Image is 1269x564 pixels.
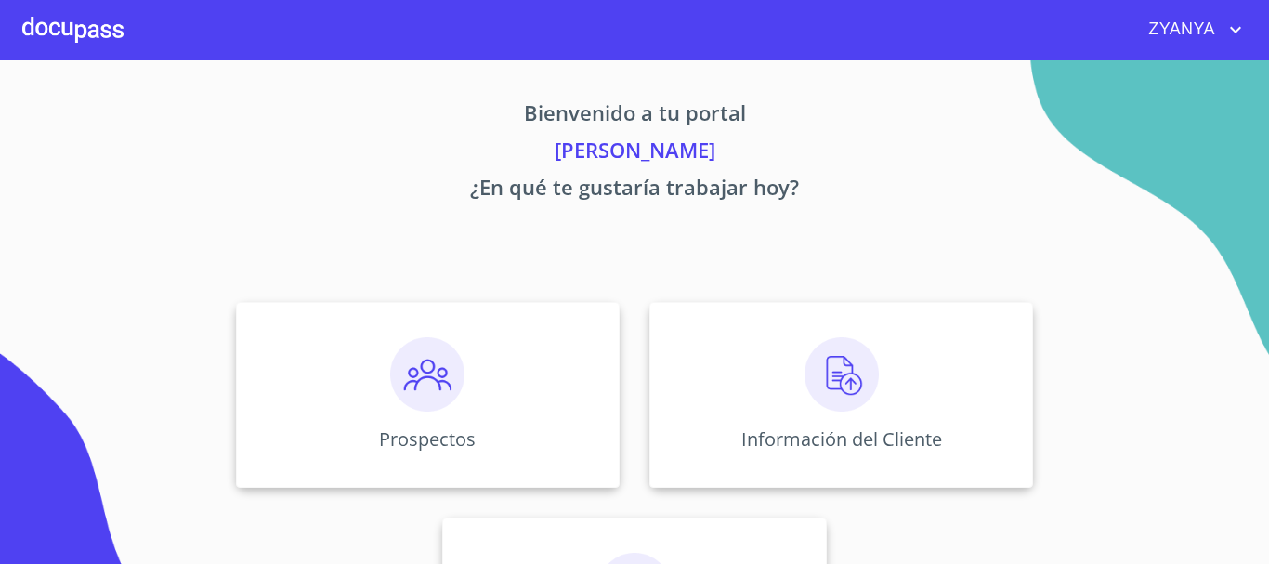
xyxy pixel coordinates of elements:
p: Prospectos [379,426,476,452]
p: ¿En qué te gustaría trabajar hoy? [62,172,1207,209]
img: carga.png [805,337,879,412]
img: prospectos.png [390,337,464,412]
p: Información del Cliente [741,426,942,452]
span: ZYANYA [1134,15,1224,45]
p: [PERSON_NAME] [62,135,1207,172]
button: account of current user [1134,15,1247,45]
p: Bienvenido a tu portal [62,98,1207,135]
